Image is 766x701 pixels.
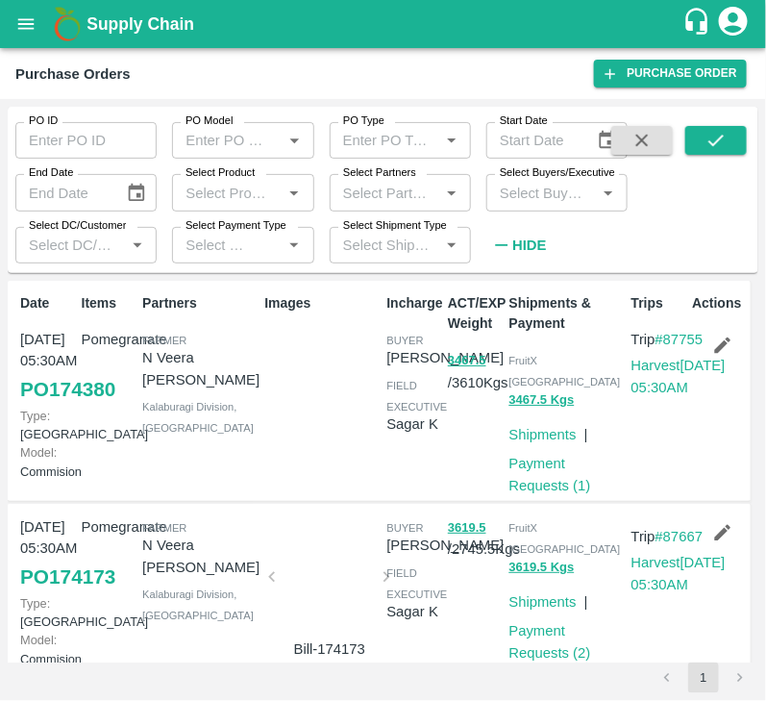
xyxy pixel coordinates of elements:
p: / 2745.5 Kgs [448,516,502,561]
p: Pomegranate [82,329,136,350]
p: Partners [142,293,257,313]
p: [GEOGRAPHIC_DATA] [20,594,74,631]
a: Payment Requests (1) [509,456,591,492]
nav: pagination navigation [649,663,758,693]
p: Images [264,293,379,313]
span: Model: [20,445,57,460]
p: N Veera [PERSON_NAME] [142,347,259,390]
p: Trip [631,329,726,350]
button: Open [282,181,307,206]
p: ACT/EXP Weight [448,293,502,334]
span: Model: [20,633,57,647]
button: Open [282,233,307,258]
strong: Hide [512,238,546,253]
label: Select Product [185,165,255,181]
p: [DATE] 05:30AM [20,329,74,372]
p: [DATE] 05:30AM [20,516,74,560]
div: customer-support [682,7,716,41]
p: Actions [692,293,746,313]
button: Open [125,233,150,258]
button: 3467.5 [448,350,486,372]
span: buyer [386,335,423,346]
span: Kalaburagi Division , [GEOGRAPHIC_DATA] [142,401,254,434]
button: Hide [486,229,552,262]
span: Farmer [142,335,186,346]
div: Purchase Orders [15,62,131,87]
button: 3619.5 Kgs [509,557,575,579]
p: Sagar K [386,601,447,622]
span: buyer [386,522,423,534]
p: Bill-174173 [280,638,379,660]
button: Open [282,128,307,153]
p: Items [82,293,136,313]
input: Select Buyers/Executive [492,180,590,205]
p: Shipments & Payment [509,293,624,334]
input: Enter PO Model [178,128,276,153]
input: Select Shipment Type [335,233,433,258]
span: Farmer [142,522,186,534]
p: Pomegranate [82,516,136,538]
input: End Date [15,174,111,211]
a: Shipments [509,594,577,610]
label: PO Type [343,113,384,129]
input: Enter PO ID [15,122,157,159]
p: Commision [20,443,74,480]
input: Select Payment Type [178,233,251,258]
span: field executive [386,567,447,600]
p: [GEOGRAPHIC_DATA] [20,407,74,443]
span: Kalaburagi Division , [GEOGRAPHIC_DATA] [142,588,254,621]
a: PO174380 [20,372,115,407]
button: Open [596,181,621,206]
p: Commision [20,631,74,667]
span: Type: [20,409,50,423]
a: #87755 [655,332,704,347]
p: Date [20,293,74,313]
p: Incharge [386,293,440,313]
a: Supply Chain [86,11,682,38]
label: Select Buyers/Executive [500,165,615,181]
a: Harvest[DATE] 05:30AM [631,358,726,394]
button: 3467.5 Kgs [509,389,575,412]
p: [PERSON_NAME] [386,535,504,556]
label: PO ID [29,113,58,129]
p: N Veera [PERSON_NAME] [142,535,259,578]
a: Payment Requests (2) [509,623,591,660]
span: Type: [20,596,50,611]
label: PO Model [185,113,234,129]
a: Shipments [509,427,577,442]
button: Open [439,128,464,153]
img: logo [48,5,86,43]
span: field executive [386,380,447,413]
input: Select Partners [335,180,433,205]
p: Sagar K [386,413,447,435]
button: 3619.5 [448,517,486,539]
p: Trip [631,526,726,547]
div: account of current user [716,4,751,44]
div: | [577,416,588,445]
button: Open [439,181,464,206]
span: FruitX [GEOGRAPHIC_DATA] [509,522,621,555]
button: page 1 [688,663,719,693]
input: Select Product [178,180,276,205]
button: Choose date [118,175,155,212]
label: Start Date [500,113,548,129]
label: Select DC/Customer [29,218,126,234]
p: / 3610 Kgs [448,349,502,393]
button: open drawer [4,2,48,46]
label: End Date [29,165,73,181]
input: Enter PO Type [335,128,433,153]
button: Open [439,233,464,258]
input: Select DC/Customer [21,233,119,258]
label: Select Shipment Type [343,218,447,234]
input: Start Date [486,122,581,159]
a: #87667 [655,529,704,544]
p: Trips [631,293,685,313]
p: [PERSON_NAME] [386,347,504,368]
button: Choose date [589,122,626,159]
a: Purchase Order [594,60,747,88]
label: Select Partners [343,165,416,181]
span: FruitX [GEOGRAPHIC_DATA] [509,355,621,388]
a: PO174173 [20,560,115,594]
b: Supply Chain [86,14,194,34]
label: Select Payment Type [185,218,286,234]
